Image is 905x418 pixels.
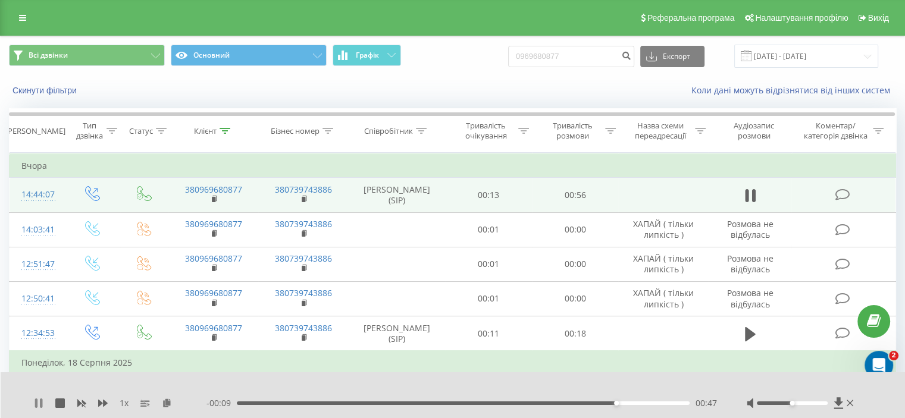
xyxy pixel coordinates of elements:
[10,351,896,375] td: Понеділок, 18 Серпня 2025
[868,13,889,23] span: Вихід
[21,287,53,310] div: 12:50:41
[532,316,618,351] td: 00:18
[185,218,242,230] a: 380969680877
[543,121,602,141] div: Тривалість розмови
[614,401,619,406] div: Accessibility label
[185,287,242,298] a: 380969680877
[696,397,717,409] span: 00:47
[21,322,53,345] div: 12:34:53
[446,212,532,247] td: 00:01
[356,51,379,59] span: Графік
[532,212,618,247] td: 00:00
[10,154,896,178] td: Вчора
[446,281,532,316] td: 00:01
[532,281,618,316] td: 00:00
[349,316,446,351] td: [PERSON_NAME] (SIP)
[532,247,618,281] td: 00:00
[275,287,332,298] a: 380739743886
[171,45,327,66] button: Основний
[21,218,53,241] div: 14:03:41
[618,281,708,316] td: ХАПАЙ ( тільки липкість )
[456,121,516,141] div: Тривалість очікування
[185,184,242,195] a: 380969680877
[800,121,870,141] div: Коментар/категорія дзвінка
[206,397,237,409] span: - 00:09
[275,322,332,334] a: 380739743886
[618,212,708,247] td: ХАПАЙ ( тільки липкість )
[446,178,532,212] td: 00:13
[508,46,634,67] input: Пошук за номером
[532,178,618,212] td: 00:56
[120,397,129,409] span: 1 x
[446,247,532,281] td: 00:01
[9,85,83,96] button: Скинути фільтри
[865,351,893,379] iframe: Intercom live chat
[185,253,242,264] a: 380969680877
[691,84,896,96] a: Коли дані можуть відрізнятися вiд інших систем
[21,183,53,206] div: 14:44:07
[75,121,103,141] div: Тип дзвінка
[647,13,735,23] span: Реферальна програма
[889,351,898,360] span: 2
[727,218,774,240] span: Розмова не відбулась
[755,13,848,23] span: Налаштування профілю
[275,184,332,195] a: 380739743886
[333,45,401,66] button: Графік
[446,316,532,351] td: 00:11
[194,126,217,136] div: Клієнт
[129,126,153,136] div: Статус
[275,218,332,230] a: 380739743886
[9,45,165,66] button: Всі дзвінки
[349,178,446,212] td: [PERSON_NAME] (SIP)
[618,247,708,281] td: ХАПАЙ ( тільки липкість )
[364,126,413,136] div: Співробітник
[727,253,774,275] span: Розмова не відбулась
[719,121,789,141] div: Аудіозапис розмови
[29,51,68,60] span: Всі дзвінки
[727,287,774,309] span: Розмова не відбулась
[640,46,704,67] button: Експорт
[5,126,65,136] div: [PERSON_NAME]
[630,121,692,141] div: Назва схеми переадресації
[790,401,794,406] div: Accessibility label
[21,253,53,276] div: 12:51:47
[271,126,320,136] div: Бізнес номер
[275,253,332,264] a: 380739743886
[185,322,242,334] a: 380969680877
